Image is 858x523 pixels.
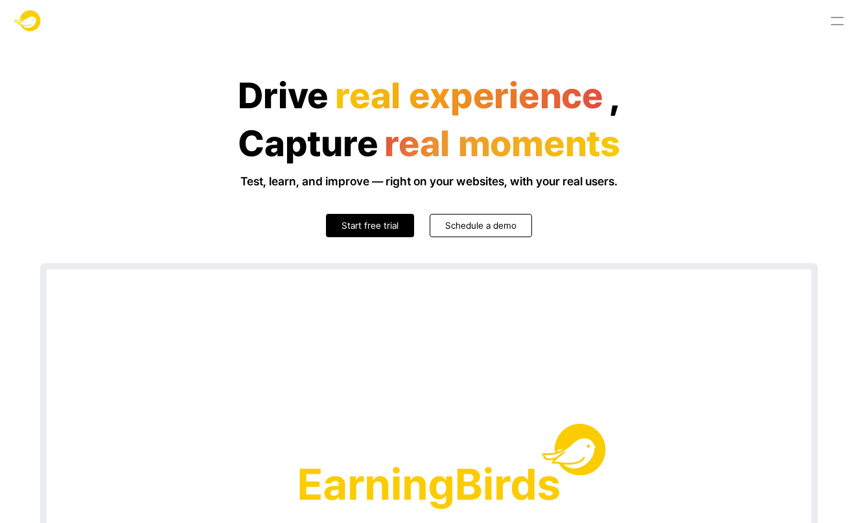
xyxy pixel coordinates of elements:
p: Start free trial [342,219,399,232]
h1: Capture [238,123,378,165]
h1: , [610,75,621,117]
h3: Test, learn, and improve — right on your websites, with your real users. [40,175,818,188]
img: Logo [13,5,44,36]
h1: Drive [238,75,329,117]
span: real experience [332,73,606,120]
span: real moments [382,121,623,168]
a: Start free trial [326,214,414,237]
p: Schedule a demo [445,219,516,232]
a: Schedule a demo [430,214,532,237]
